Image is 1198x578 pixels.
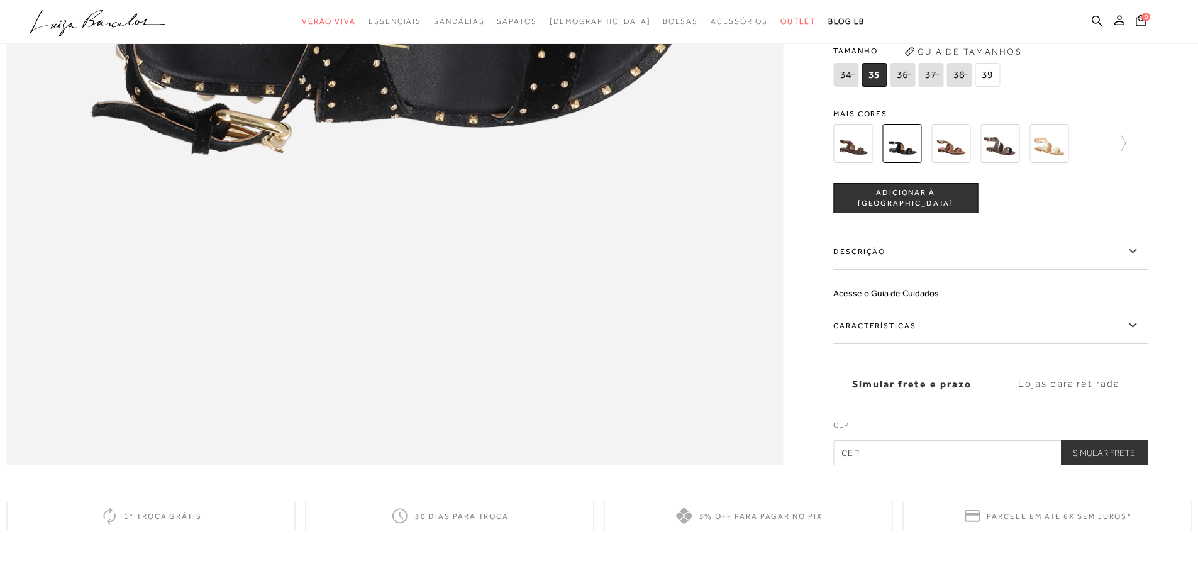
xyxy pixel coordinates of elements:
a: categoryNavScreenReaderText [497,10,536,33]
label: Lojas para retirada [990,367,1148,401]
img: RASTEIRA EM CAMURÇA PRETA E SOLA COM REBITES [882,124,921,163]
label: Características [833,308,1148,344]
span: Outlet [780,17,816,26]
label: Simular frete e prazo [833,367,990,401]
button: Guia de Tamanhos [900,42,1026,62]
span: 36 [890,63,915,87]
a: noSubCategoriesText [550,10,651,33]
span: Mais cores [833,110,1148,118]
div: Parcele em até 6x sem juros* [903,501,1192,531]
img: RASTEIRA EM COURO ANIMAL PRINT GUEPARDO E SOLA COM REBITES [931,124,970,163]
span: Sandálias [434,17,484,26]
span: Essenciais [369,17,421,26]
button: 0 [1132,14,1150,31]
span: ADICIONAR À [GEOGRAPHIC_DATA] [834,187,977,209]
span: BLOG LB [828,17,865,26]
div: 5% off para pagar no PIX [604,501,893,531]
span: Tamanho [833,42,1003,60]
a: categoryNavScreenReaderText [711,10,768,33]
a: categoryNavScreenReaderText [780,10,816,33]
img: SANDÁLIA RASTEIRA TIRAS CRUZADAS REBITES DOURADO [1029,124,1068,163]
span: Bolsas [663,17,698,26]
span: 38 [946,63,972,87]
div: 1ª troca grátis [6,501,295,531]
span: 37 [918,63,943,87]
a: categoryNavScreenReaderText [302,10,356,33]
span: Sapatos [497,17,536,26]
span: [DEMOGRAPHIC_DATA] [550,17,651,26]
span: 34 [833,63,858,87]
span: Verão Viva [302,17,356,26]
input: CEP [833,440,1148,465]
a: Acesse o Guia de Cuidados [833,288,939,298]
img: RASTEIRA EM CAMURÇA CAFÉ E SOLA COM REBITES [833,124,872,163]
a: categoryNavScreenReaderText [434,10,484,33]
label: CEP [833,420,1148,437]
button: Simular Frete [1060,440,1148,465]
span: 0 [1141,13,1150,21]
img: SANDÁLIA RASTEIRA TIRAS CRUZADAS REBITES CAFÉ [980,124,1019,163]
button: ADICIONAR À [GEOGRAPHIC_DATA] [833,183,978,213]
span: Acessórios [711,17,768,26]
label: Descrição [833,233,1148,270]
a: BLOG LB [828,10,865,33]
span: 35 [862,63,887,87]
a: categoryNavScreenReaderText [663,10,698,33]
span: 39 [975,63,1000,87]
a: categoryNavScreenReaderText [369,10,421,33]
div: 30 dias para troca [305,501,594,531]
